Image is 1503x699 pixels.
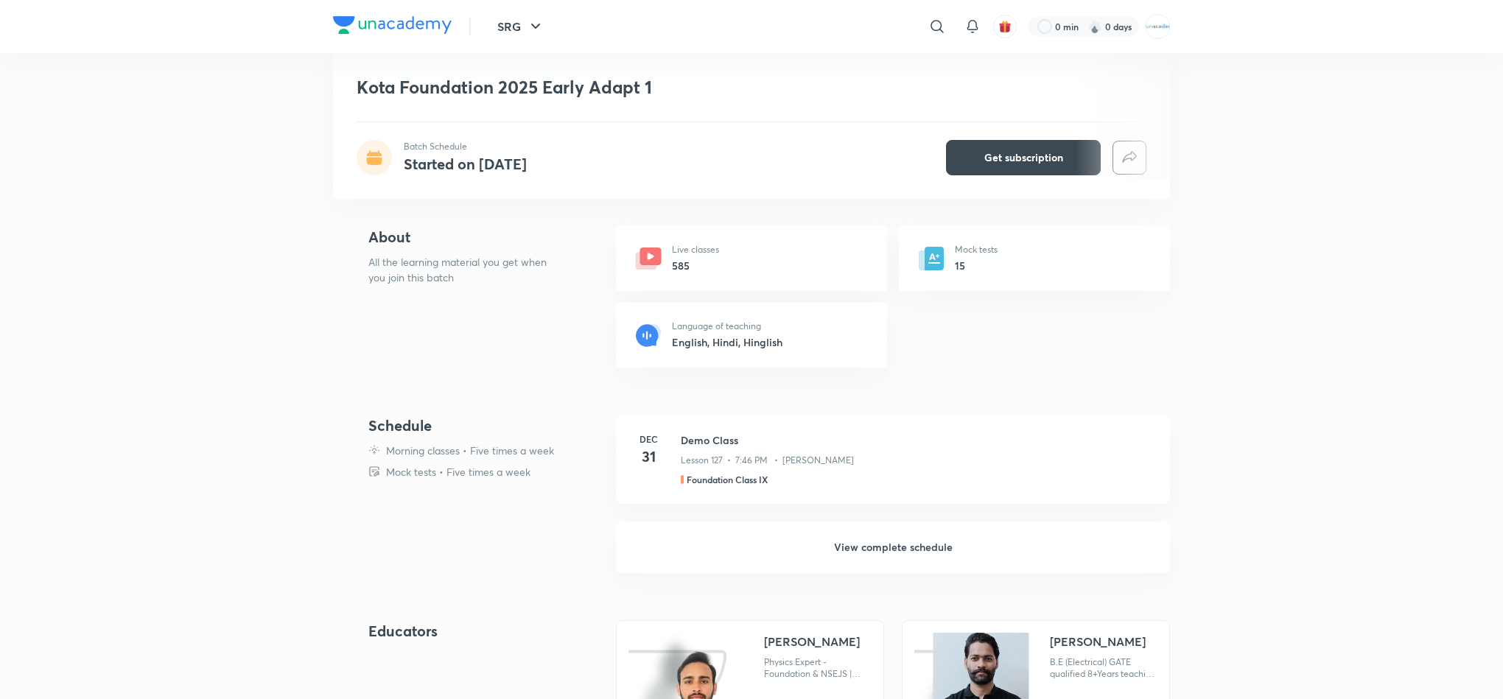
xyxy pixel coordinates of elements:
h6: 585 [672,258,719,273]
a: Dec31Demo ClassLesson 127 • 7:46 PM • [PERSON_NAME]Foundation Class IX [616,415,1170,521]
h4: Started on [DATE] [404,154,527,174]
h1: Kota Foundation 2025 Early Adapt 1 [357,77,933,98]
h6: Dec [634,432,663,446]
p: Batch Schedule [404,140,527,153]
button: Get subscription [946,140,1101,175]
div: [PERSON_NAME] [764,633,860,650]
button: avatar [993,15,1017,38]
div: [PERSON_NAME] [1050,633,1146,650]
h3: Demo Class [681,432,1152,448]
h6: 15 [955,258,998,273]
button: SRG [488,12,553,41]
p: Morning classes • Five times a week [386,443,554,458]
a: Company Logo [333,16,452,38]
h4: Educators [368,620,569,642]
img: MOHAMMED SHOAIB [1145,14,1170,39]
h4: 31 [634,446,663,468]
h5: Foundation Class IX [687,473,768,486]
img: avatar [998,20,1012,33]
h6: View complete schedule [616,521,1170,573]
div: B.E (Electrical) GATE qualified 8+Years teaching experience Expert in [GEOGRAPHIC_DATA] (IOQM, NM... [1050,656,1157,680]
img: streak [1087,19,1102,34]
h4: Schedule [368,415,604,437]
div: Physics Expert - Foundation & NSEJS | Mentored 9000+ Students | 9+ Years of teaching Experience |... [764,656,872,680]
p: Mock tests [955,243,998,256]
p: Lesson 127 • 7:46 PM • [PERSON_NAME] [681,454,854,467]
img: Company Logo [333,16,452,34]
p: All the learning material you get when you join this batch [368,254,558,285]
p: Language of teaching [672,320,782,333]
span: Get subscription [984,150,1063,165]
p: Mock tests • Five times a week [386,464,530,480]
p: Live classes [672,243,719,256]
h4: About [368,226,569,248]
h6: English, Hindi, Hinglish [672,334,782,350]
